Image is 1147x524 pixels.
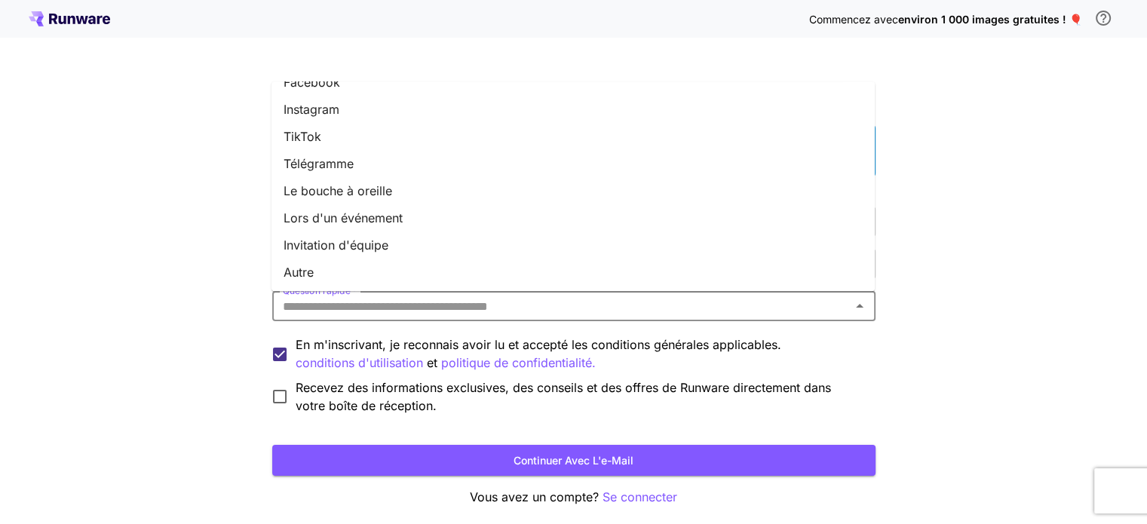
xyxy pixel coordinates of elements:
font: TikTok [284,129,321,144]
font: et [427,355,437,370]
font: Le bouche à oreille [284,183,392,198]
font: Autre [284,265,314,280]
font: Commencez avec [809,13,898,26]
button: Close [849,296,870,317]
font: En m'inscrivant, je reconnais avoir lu et accepté les conditions générales applicables. [296,337,781,352]
button: Pour bénéficier d'un crédit gratuit, vous devez vous inscrire avec une adresse e-mail professionn... [1088,3,1118,33]
font: Recevez des informations exclusives, des conseils et des offres de Runware directement dans votre... [296,380,831,413]
font: Télégramme [284,156,354,171]
font: Continuer avec l'e-mail [514,454,633,467]
font: Invitation d'équipe [284,237,388,253]
button: En m'inscrivant, je reconnais avoir lu et accepté les conditions générales applicables. condition... [441,354,596,372]
font: environ 1 000 images gratuites ! 🎈 [898,13,1082,26]
button: En m'inscrivant, je reconnais avoir lu et accepté les conditions générales applicables. et politi... [296,354,423,372]
font: Vous avez un compte? [470,489,599,504]
font: Lors d'un événement [284,210,403,225]
font: Facebook [284,75,340,90]
button: Continuer avec l'e-mail [272,445,876,476]
font: conditions d'utilisation [296,355,423,370]
button: Se connecter [603,488,677,507]
font: Instagram [284,102,339,117]
font: politique de confidentialité. [441,355,596,370]
font: Se connecter [603,489,677,504]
